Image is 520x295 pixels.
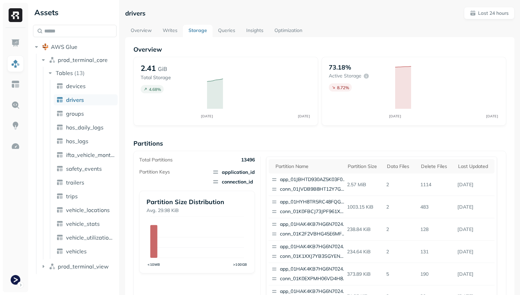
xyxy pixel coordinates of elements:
img: table [56,193,63,200]
p: 5 [383,268,418,280]
p: Overview [133,45,506,53]
img: table [56,220,63,227]
div: Last updated [458,163,491,170]
img: table [56,96,63,103]
a: groups [54,108,118,119]
a: trailers [54,177,118,188]
a: drivers [54,94,118,105]
p: app_01HYH8TR5RC48FQG5C2P2F2Q6K [280,199,347,206]
button: app_01HAK4KB7HG6N7024210G3S8D5conn_01K1XXJ7YB3SGYENC7WJBXEJ1R [269,241,350,263]
p: Aug 27, 2025 [455,201,495,213]
p: 8.72 % [337,85,349,90]
a: Storage [183,25,213,37]
p: Partition Keys [139,169,170,175]
button: app_01HYH8TR5RC48FQG5C2P2F2Q6Kconn_01K0FBCJ73JPF961XHPJVKGAJ3 [269,196,350,218]
img: Asset Explorer [11,80,20,89]
p: ( 13 ) [74,70,85,76]
span: connection_id [212,178,255,185]
button: AWS Glue [33,41,117,52]
span: vehicle_stats [66,220,100,227]
div: Data Files [387,163,414,170]
div: Assets [33,7,117,18]
img: namespace [49,263,56,270]
span: Tables [56,70,73,76]
p: Total Partitions [139,157,173,163]
img: Optimization [11,142,20,151]
p: GiB [158,65,167,73]
img: namespace [49,56,56,63]
p: 2 [383,201,418,213]
a: trips [54,191,118,202]
p: 128 [418,223,455,235]
p: conn_01JVDB9B8HT12Y7GFRZ9YB8Y5C [280,186,347,193]
span: application_id [212,169,255,176]
img: Ryft [9,8,22,22]
span: trailers [66,179,84,186]
p: Partition Size Distribution [147,198,248,206]
p: Aug 27, 2025 [455,268,495,280]
p: Aug 27, 2025 [455,223,495,235]
p: Total Storage [141,74,200,81]
button: app_01JBHTD930AZ5K03F0V6SH1TFSconn_01JVDB9B8HT12Y7GFRZ9YB8Y5C [269,173,350,196]
button: app_01HAK4KB7HG6N7024210G3S8D5conn_01K0EXPMH06VD4H8XHFP96ZT5Z [269,263,350,285]
img: Terminal [11,275,20,285]
p: 4.68 % [149,87,161,92]
span: trips [66,193,78,200]
p: Last 24 hours [478,10,509,17]
tspan: [DATE] [298,114,310,118]
span: safety_events [66,165,102,172]
button: prod_terminal_core [40,54,117,65]
a: devices [54,81,118,92]
span: drivers [66,96,84,103]
span: prod_terminal_core [58,56,108,63]
img: table [56,124,63,131]
img: root [42,43,49,50]
p: 2.57 MiB [344,179,384,191]
a: hos_daily_logs [54,122,118,133]
p: conn_01K0FBCJ73JPF961XHPJVKGAJ3 [280,208,347,215]
img: Assets [11,59,20,68]
p: app_01HAK4KB7HG6N7024210G3S8D5 [280,243,347,250]
span: vehicle_locations [66,207,110,213]
span: groups [66,110,84,117]
img: table [56,138,63,145]
p: 2 [383,246,418,258]
p: conn_01K1XXJ7YB3SGYENC7WJBXEJ1R [280,253,347,260]
span: prod_terminal_view [58,263,109,270]
span: devices [66,83,86,89]
button: app_01HAK4KB7HG6N7024210G3S8D5conn_01K2F2VBHG45E6MFGTQD8SXNZM [269,218,350,240]
img: Query Explorer [11,101,20,109]
p: 2.41 [141,63,156,73]
p: app_01HAK4KB7HG6N7024210G3S8D5 [280,288,347,295]
a: Writes [157,25,183,37]
a: Insights [241,25,269,37]
p: app_01HAK4KB7HG6N7024210G3S8D5 [280,221,347,228]
span: vehicle_utilization_day [66,234,115,241]
p: Avg. 29.98 KiB [147,207,248,214]
p: drivers [125,9,145,17]
p: 1114 [418,179,455,191]
img: table [56,179,63,186]
p: 238.84 KiB [344,223,384,235]
a: Overview [125,25,157,37]
p: 483 [418,201,455,213]
tspan: <10MB [148,262,160,266]
a: hos_logs [54,136,118,147]
p: 2 [383,223,418,235]
p: Aug 27, 2025 [455,179,495,191]
a: vehicle_stats [54,218,118,229]
tspan: [DATE] [486,114,498,118]
tspan: [DATE] [201,114,213,118]
p: 13496 [241,157,255,163]
img: table [56,165,63,172]
img: table [56,83,63,89]
tspan: [DATE] [389,114,401,118]
span: AWS Glue [51,43,77,50]
a: vehicle_locations [54,204,118,215]
img: Dashboard [11,39,20,48]
p: 190 [418,268,455,280]
p: app_01HAK4KB7HG6N7024210G3S8D5 [280,266,347,273]
div: Delete Files [421,163,451,170]
img: table [56,248,63,255]
p: conn_01K0EXPMH06VD4H8XHFP96ZT5Z [280,275,347,282]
